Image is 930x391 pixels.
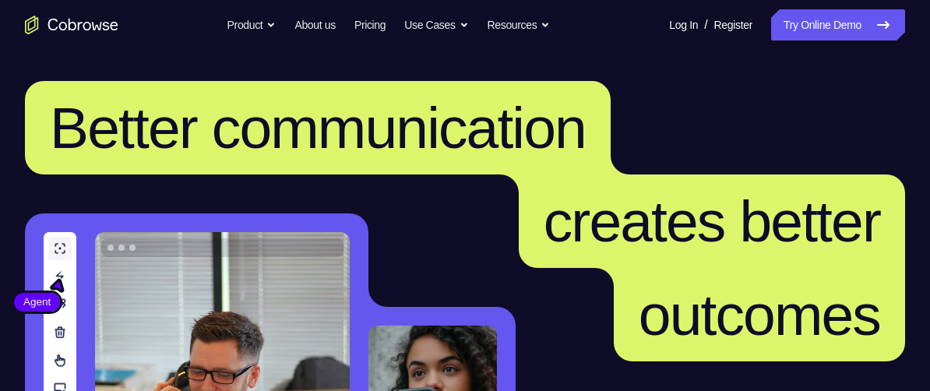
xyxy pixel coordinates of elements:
a: Go to the home page [25,16,118,34]
button: Use Cases [404,9,468,41]
a: Log In [669,9,698,41]
a: Register [714,9,752,41]
button: Product [227,9,277,41]
a: Pricing [354,9,386,41]
span: / [704,16,707,34]
span: creates better [544,188,880,254]
a: About us [294,9,335,41]
a: Try Online Demo [771,9,905,41]
button: Resources [488,9,551,41]
span: outcomes [639,282,880,347]
span: Better communication [50,95,586,160]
